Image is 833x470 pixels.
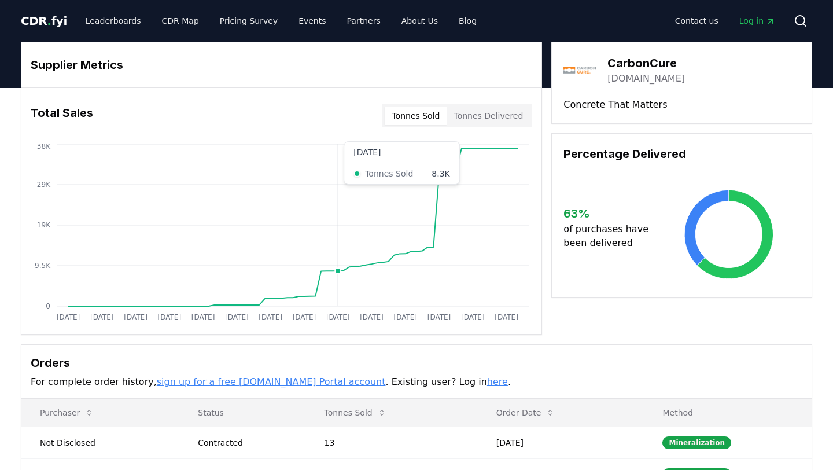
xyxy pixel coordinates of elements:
a: Events [289,10,335,31]
p: For complete order history, . Existing user? Log in . [31,375,802,389]
a: sign up for a free [DOMAIN_NAME] Portal account [157,376,386,387]
button: Tonnes Sold [315,401,396,424]
tspan: 29K [37,181,51,189]
h3: 63 % [563,205,658,222]
tspan: [DATE] [57,313,80,321]
button: Tonnes Delivered [447,107,530,125]
tspan: [DATE] [393,313,417,321]
tspan: [DATE] [124,313,148,321]
tspan: [DATE] [259,313,282,321]
a: CDR Map [153,10,208,31]
tspan: [DATE] [293,313,316,321]
tspan: 19K [37,221,51,229]
a: Partners [338,10,390,31]
tspan: [DATE] [225,313,249,321]
tspan: [DATE] [191,313,215,321]
tspan: 9.5K [35,262,51,270]
tspan: [DATE] [360,313,384,321]
h3: Orders [31,354,802,372]
h3: Total Sales [31,104,93,127]
tspan: [DATE] [158,313,182,321]
tspan: [DATE] [461,313,485,321]
span: Log in [739,15,775,27]
tspan: 38K [37,142,51,150]
a: About Us [392,10,447,31]
a: CDR.fyi [21,13,67,29]
tspan: 0 [46,302,50,310]
a: Leaderboards [76,10,150,31]
p: Method [653,407,802,418]
button: Tonnes Sold [385,107,447,125]
h3: CarbonCure [607,54,685,72]
a: Log in [730,10,784,31]
img: CarbonCure-logo [563,54,596,86]
nav: Main [666,10,784,31]
button: Order Date [487,401,565,424]
td: Not Disclosed [21,427,179,458]
h3: Percentage Delivered [563,145,800,163]
div: Contracted [198,437,296,449]
p: Status [189,407,296,418]
span: CDR fyi [21,14,67,28]
td: [DATE] [478,427,644,458]
tspan: [DATE] [326,313,350,321]
h3: Supplier Metrics [31,56,532,74]
span: . [47,14,51,28]
button: Purchaser [31,401,103,424]
a: here [487,376,508,387]
a: Blog [449,10,486,31]
tspan: [DATE] [427,313,451,321]
a: [DOMAIN_NAME] [607,72,685,86]
nav: Main [76,10,486,31]
div: Mineralization [662,436,731,449]
a: Contact us [666,10,728,31]
p: Concrete That Matters [563,98,800,112]
td: 13 [306,427,478,458]
p: of purchases have been delivered [563,222,658,250]
tspan: [DATE] [495,313,518,321]
tspan: [DATE] [90,313,114,321]
a: Pricing Survey [211,10,287,31]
